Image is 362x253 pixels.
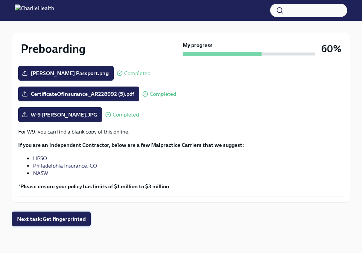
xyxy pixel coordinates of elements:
[20,183,169,190] strong: Please ensure your policy has limits of $1 million to $3 million
[23,70,109,77] span: [PERSON_NAME] Passport.png
[12,212,91,226] button: Next task:Get fingerprinted
[33,162,97,169] a: Philadelphia Insurance. CO
[17,215,86,223] span: Next task : Get fingerprinted
[183,41,213,49] strong: My progress
[18,87,139,101] label: CertificateOfInsurance_AR228992 (5).pdf
[18,107,102,122] label: W-9 [PERSON_NAME].JPG
[150,91,176,97] span: Completed
[18,128,344,135] p: For W9, you can find a blank copy of this online.
[18,66,114,81] label: [PERSON_NAME] Passport.png
[15,4,54,16] img: CharlieHealth
[33,170,48,176] a: NASW
[321,42,341,55] h3: 60%
[23,90,134,98] span: CertificateOfInsurance_AR228992 (5).pdf
[23,111,97,118] span: W-9 [PERSON_NAME].JPG
[124,71,150,76] span: Completed
[33,155,47,162] a: HPSO
[113,112,139,118] span: Completed
[21,41,86,56] h2: Preboarding
[18,142,244,148] strong: If you are an Independent Contractor, below are a few Malpractice Carriers that we suggest:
